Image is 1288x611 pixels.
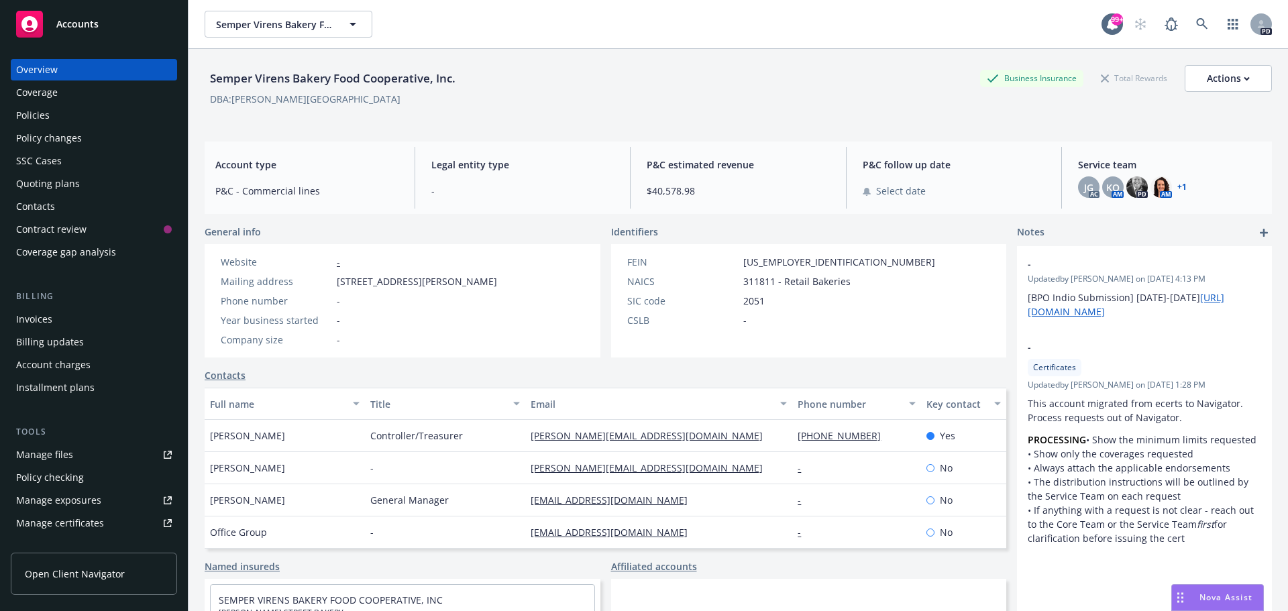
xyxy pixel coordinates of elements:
[215,184,398,198] span: P&C - Commercial lines
[611,225,658,239] span: Identifiers
[205,70,461,87] div: Semper Virens Bakery Food Cooperative, Inc.
[16,467,84,488] div: Policy checking
[11,105,177,126] a: Policies
[940,493,953,507] span: No
[11,490,177,511] a: Manage exposures
[56,19,99,30] span: Accounts
[1028,273,1261,285] span: Updated by [PERSON_NAME] on [DATE] 4:13 PM
[221,274,331,288] div: Mailing address
[370,493,449,507] span: General Manager
[11,5,177,43] a: Accounts
[627,313,738,327] div: CSLB
[221,294,331,308] div: Phone number
[11,82,177,103] a: Coverage
[980,70,1083,87] div: Business Insurance
[337,256,340,268] a: -
[16,105,50,126] div: Policies
[210,397,345,411] div: Full name
[611,559,697,573] a: Affiliated accounts
[16,241,116,263] div: Coverage gap analysis
[1017,329,1272,556] div: -CertificatesUpdatedby [PERSON_NAME] on [DATE] 1:28 PMThis account migrated from ecerts to Naviga...
[219,594,443,606] a: SEMPER VIRENS BAKERY FOOD COOPERATIVE, INC
[531,397,772,411] div: Email
[11,354,177,376] a: Account charges
[798,397,900,411] div: Phone number
[11,309,177,330] a: Invoices
[16,196,55,217] div: Contacts
[205,559,280,573] a: Named insureds
[1177,183,1187,191] a: +1
[221,313,331,327] div: Year business started
[370,525,374,539] span: -
[16,173,80,195] div: Quoting plans
[1197,518,1214,531] em: first
[743,274,851,288] span: 311811 - Retail Bakeries
[16,127,82,149] div: Policy changes
[1017,225,1044,241] span: Notes
[531,526,698,539] a: [EMAIL_ADDRESS][DOMAIN_NAME]
[1028,257,1226,271] span: -
[210,525,267,539] span: Office Group
[216,17,332,32] span: Semper Virens Bakery Food Cooperative, Inc.
[940,525,953,539] span: No
[205,11,372,38] button: Semper Virens Bakery Food Cooperative, Inc.
[431,184,614,198] span: -
[205,368,246,382] a: Contacts
[370,397,505,411] div: Title
[1150,176,1172,198] img: photo
[1028,379,1261,391] span: Updated by [PERSON_NAME] on [DATE] 1:28 PM
[11,512,177,534] a: Manage certificates
[1078,158,1261,172] span: Service team
[205,388,365,420] button: Full name
[940,429,955,443] span: Yes
[1189,11,1216,38] a: Search
[1158,11,1185,38] a: Report a Bug
[1111,13,1123,25] div: 99+
[16,331,84,353] div: Billing updates
[1017,246,1272,329] div: -Updatedby [PERSON_NAME] on [DATE] 4:13 PM[BPO Indio Submission] [DATE]-[DATE][URL][DOMAIN_NAME]
[16,444,73,465] div: Manage files
[647,158,830,172] span: P&C estimated revenue
[1028,433,1086,446] strong: PROCESSING
[11,59,177,80] a: Overview
[16,309,52,330] div: Invoices
[370,429,463,443] span: Controller/Treasurer
[1028,396,1261,425] p: This account migrated from ecerts to Navigator. Process requests out of Navigator.
[337,313,340,327] span: -
[337,274,497,288] span: [STREET_ADDRESS][PERSON_NAME]
[11,377,177,398] a: Installment plans
[863,158,1046,172] span: P&C follow up date
[210,493,285,507] span: [PERSON_NAME]
[531,494,698,506] a: [EMAIL_ADDRESS][DOMAIN_NAME]
[1028,290,1261,319] p: [BPO Indio Submission] [DATE]-[DATE]
[1256,225,1272,241] a: add
[205,225,261,239] span: General info
[337,333,340,347] span: -
[210,461,285,475] span: [PERSON_NAME]
[798,429,892,442] a: [PHONE_NUMBER]
[743,294,765,308] span: 2051
[531,461,773,474] a: [PERSON_NAME][EMAIL_ADDRESS][DOMAIN_NAME]
[365,388,525,420] button: Title
[1084,180,1093,195] span: JG
[11,241,177,263] a: Coverage gap analysis
[1207,66,1250,91] div: Actions
[16,512,104,534] div: Manage certificates
[210,429,285,443] span: [PERSON_NAME]
[337,294,340,308] span: -
[25,567,125,581] span: Open Client Navigator
[221,333,331,347] div: Company size
[1126,176,1148,198] img: photo
[11,535,177,557] a: Manage BORs
[11,444,177,465] a: Manage files
[1220,11,1246,38] a: Switch app
[11,331,177,353] a: Billing updates
[798,526,812,539] a: -
[16,150,62,172] div: SSC Cases
[531,429,773,442] a: [PERSON_NAME][EMAIL_ADDRESS][DOMAIN_NAME]
[940,461,953,475] span: No
[627,255,738,269] div: FEIN
[1106,180,1120,195] span: KO
[1127,11,1154,38] a: Start snowing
